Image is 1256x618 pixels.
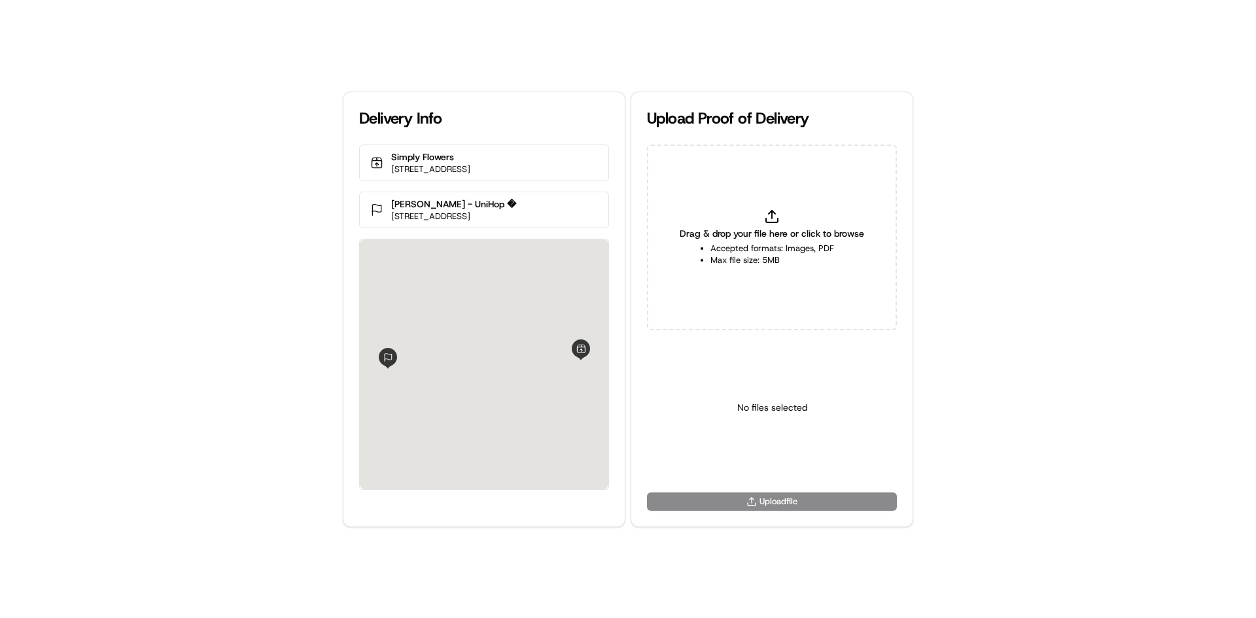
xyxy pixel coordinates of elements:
p: [STREET_ADDRESS] [391,211,516,222]
span: Drag & drop your file here or click to browse [680,227,864,240]
li: Max file size: 5MB [710,254,834,266]
div: Upload Proof of Delivery [647,108,897,129]
p: [STREET_ADDRESS] [391,163,470,175]
li: Accepted formats: Images, PDF [710,243,834,254]
p: No files selected [737,401,807,414]
div: Delivery Info [359,108,609,129]
p: Simply Flowers [391,150,470,163]
p: [PERSON_NAME] - UniHop � [391,197,516,211]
